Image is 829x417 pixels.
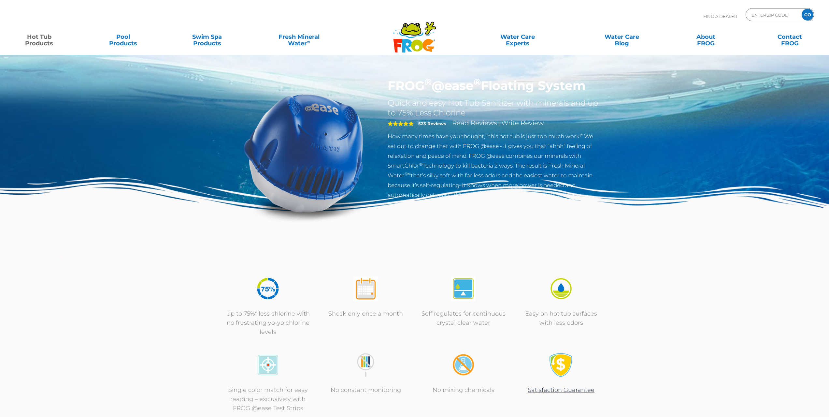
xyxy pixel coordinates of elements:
span: | [498,120,500,127]
p: Find A Dealer [703,8,737,24]
a: Satisfaction Guarantee [528,386,594,394]
p: No mixing chemicals [421,385,506,395]
p: Shock only once a month [323,309,408,318]
sup: ® [474,76,481,88]
h1: FROG @ease Floating System [388,78,600,93]
img: Frog Products Logo [390,13,440,53]
p: Up to 75%* less chlorine with no frustrating yo-yo chlorine levels [226,309,310,336]
img: atease-icon-self-regulates [451,276,476,301]
sup: ® [419,162,422,167]
img: icon-atease-color-match [256,353,280,377]
img: no-constant-monitoring1 [353,353,378,377]
strong: 523 Reviews [418,121,446,126]
a: Swim SpaProducts [174,30,239,43]
a: Water CareExperts [465,30,571,43]
h2: Quick and easy Hot Tub Sanitizer with minerals and up to 75% Less Chlorine [388,98,600,118]
a: Read Reviews [452,119,497,127]
p: Self regulates for continuous crystal clear water [421,309,506,327]
span: 5 [388,121,414,126]
img: no-mixing1 [451,353,476,377]
a: ContactFROG [757,30,822,43]
a: AboutFROG [673,30,738,43]
img: atease-icon-shock-once [353,276,378,301]
a: Hot TubProducts [7,30,72,43]
a: Water CareBlog [589,30,654,43]
input: GO [802,9,813,21]
sup: ∞ [307,39,310,44]
p: Single color match for easy reading – exclusively with FROG @ease Test Strips [226,385,310,413]
p: Easy on hot tub surfaces with less odors [519,309,604,327]
img: hot-tub-product-atease-system.png [229,78,378,228]
a: Write Review [501,119,544,127]
img: Satisfaction Guarantee Icon [549,353,573,377]
img: icon-atease-easy-on [549,276,573,301]
sup: ® [424,76,432,88]
p: How many times have you thought, “this hot tub is just too much work!” We set out to change that ... [388,131,600,200]
a: Fresh MineralWater∞ [258,30,340,43]
p: No constant monitoring [323,385,408,395]
img: icon-atease-75percent-less [256,276,280,301]
a: PoolProducts [91,30,156,43]
sup: ®∞ [405,171,411,176]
